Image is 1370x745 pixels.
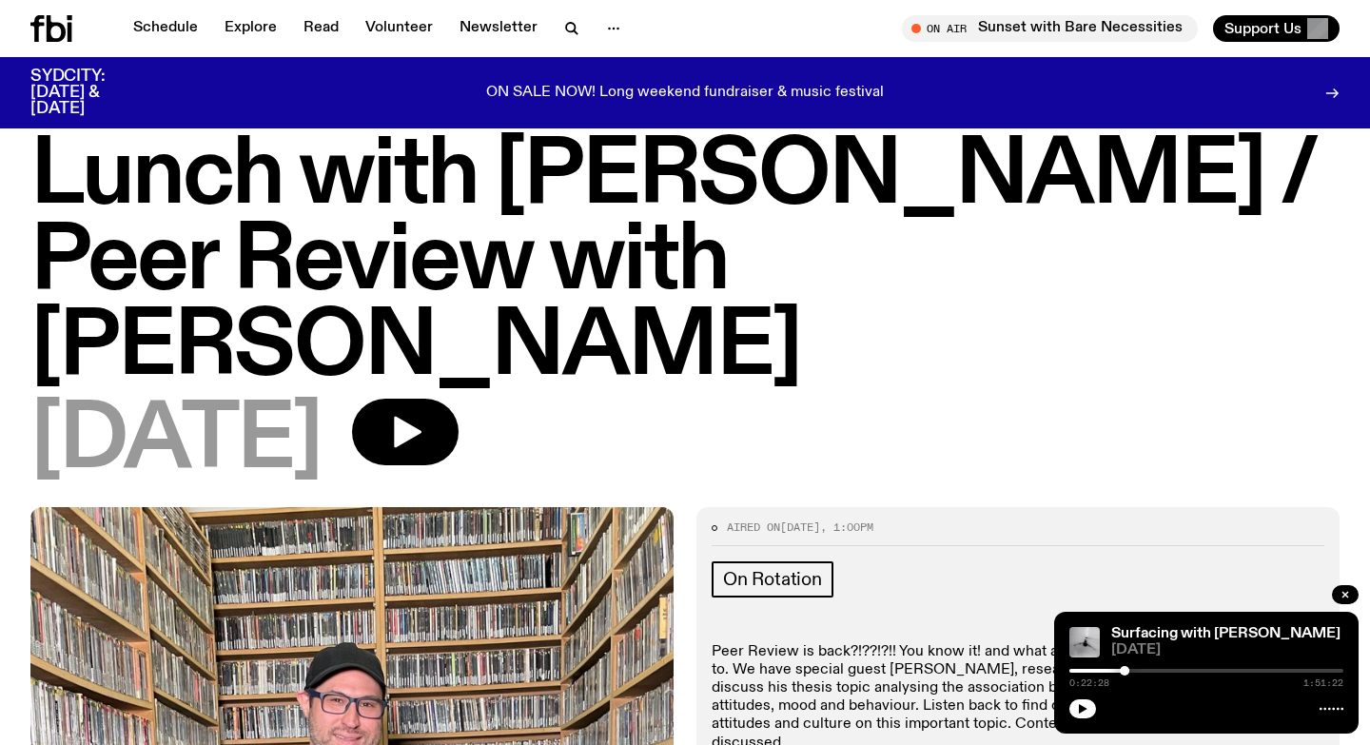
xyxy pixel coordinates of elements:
[448,15,549,42] a: Newsletter
[30,134,1340,391] h1: Lunch with [PERSON_NAME] / Peer Review with [PERSON_NAME]
[213,15,288,42] a: Explore
[354,15,444,42] a: Volunteer
[1224,20,1301,37] span: Support Us
[1303,678,1343,688] span: 1:51:22
[1111,626,1341,641] a: Surfacing with [PERSON_NAME]
[712,561,833,598] a: On Rotation
[727,520,780,535] span: Aired on
[780,520,820,535] span: [DATE]
[30,399,322,484] span: [DATE]
[723,569,822,590] span: On Rotation
[1213,15,1340,42] button: Support Us
[820,520,873,535] span: , 1:00pm
[1069,678,1109,688] span: 0:22:28
[902,15,1198,42] button: On AirSunset with Bare Necessities
[486,85,884,102] p: ON SALE NOW! Long weekend fundraiser & music festival
[292,15,350,42] a: Read
[1111,643,1343,657] span: [DATE]
[122,15,209,42] a: Schedule
[30,69,152,117] h3: SYDCITY: [DATE] & [DATE]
